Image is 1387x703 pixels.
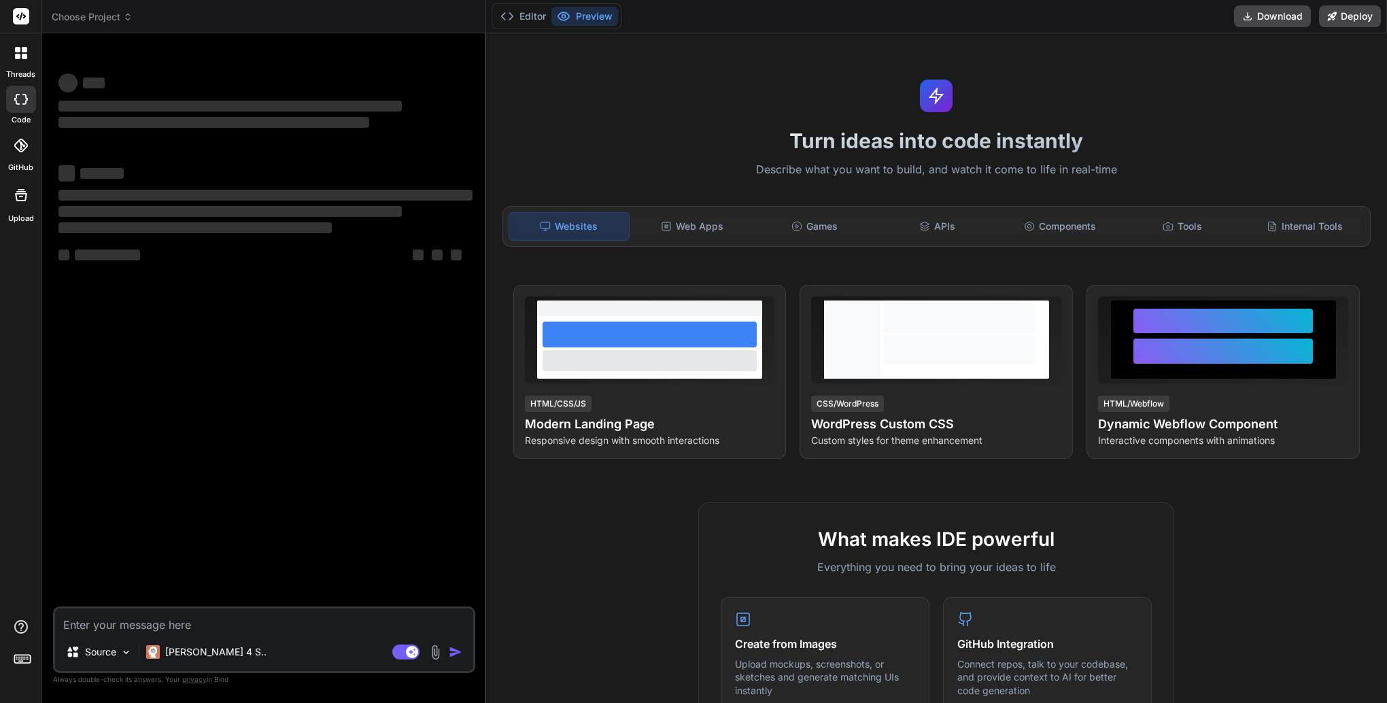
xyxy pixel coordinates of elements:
[525,415,775,434] h4: Modern Landing Page
[811,434,1061,447] p: Custom styles for theme enhancement
[6,69,35,80] label: threads
[413,250,424,260] span: ‌
[80,168,124,179] span: ‌
[755,212,874,241] div: Games
[632,212,752,241] div: Web Apps
[58,117,369,128] span: ‌
[957,657,1137,698] p: Connect repos, talk to your codebase, and provide context to AI for better code generation
[146,645,160,659] img: Claude 4 Sonnet
[1234,5,1311,27] button: Download
[428,645,443,660] img: attachment
[451,250,462,260] span: ‌
[1098,415,1348,434] h4: Dynamic Webflow Component
[52,10,133,24] span: Choose Project
[811,415,1061,434] h4: WordPress Custom CSS
[83,78,105,88] span: ‌
[58,165,75,182] span: ‌
[735,636,915,652] h4: Create from Images
[877,212,997,241] div: APIs
[58,250,69,260] span: ‌
[525,396,592,412] div: HTML/CSS/JS
[12,114,31,126] label: code
[551,7,618,26] button: Preview
[999,212,1119,241] div: Components
[735,657,915,698] p: Upload mockups, screenshots, or sketches and generate matching UIs instantly
[811,396,884,412] div: CSS/WordPress
[58,190,473,201] span: ‌
[120,647,132,658] img: Pick Models
[525,434,775,447] p: Responsive design with smooth interactions
[1319,5,1381,27] button: Deploy
[8,162,33,173] label: GitHub
[957,636,1137,652] h4: GitHub Integration
[165,645,267,659] p: [PERSON_NAME] 4 S..
[1245,212,1365,241] div: Internal Tools
[58,101,402,112] span: ‌
[75,250,140,260] span: ‌
[721,525,1152,553] h2: What makes IDE powerful
[509,212,630,241] div: Websites
[58,206,402,217] span: ‌
[58,222,332,233] span: ‌
[721,559,1152,575] p: Everything you need to bring your ideas to life
[494,128,1379,153] h1: Turn ideas into code instantly
[85,645,116,659] p: Source
[182,675,207,683] span: privacy
[449,645,462,659] img: icon
[58,73,78,92] span: ‌
[1123,212,1242,241] div: Tools
[8,213,34,224] label: Upload
[53,673,475,686] p: Always double-check its answers. Your in Bind
[432,250,443,260] span: ‌
[495,7,551,26] button: Editor
[1098,434,1348,447] p: Interactive components with animations
[494,161,1379,179] p: Describe what you want to build, and watch it come to life in real-time
[1098,396,1169,412] div: HTML/Webflow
